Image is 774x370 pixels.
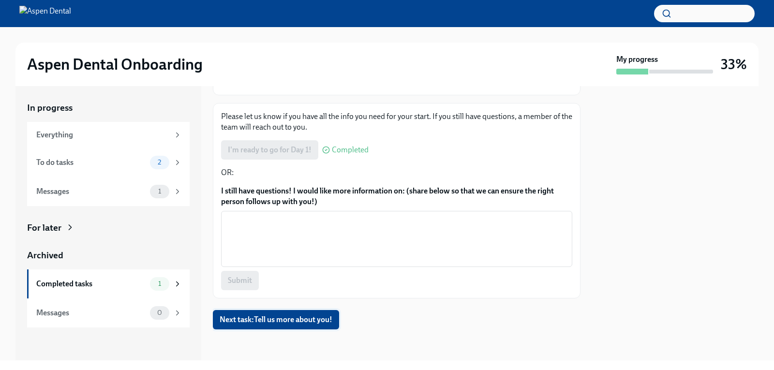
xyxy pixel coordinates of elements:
p: Please let us know if you have all the info you need for your start. If you still have questions,... [221,111,572,133]
img: Aspen Dental [19,6,71,21]
span: 2 [152,159,167,166]
div: For later [27,222,61,234]
div: Completed tasks [36,279,146,289]
label: I still have questions! I would like more information on: (share below so that we can ensure the ... [221,186,572,207]
span: 0 [151,309,168,316]
button: Next task:Tell us more about you! [213,310,339,329]
div: Messages [36,308,146,318]
span: 1 [152,280,167,287]
div: Messages [36,186,146,197]
a: In progress [27,102,190,114]
h3: 33% [721,56,747,73]
a: Everything [27,122,190,148]
span: Next task : Tell us more about you! [220,315,332,325]
div: To do tasks [36,157,146,168]
h2: Aspen Dental Onboarding [27,55,203,74]
a: For later [27,222,190,234]
a: Completed tasks1 [27,269,190,298]
p: OR: [221,167,572,178]
a: Messages0 [27,298,190,327]
div: Everything [36,130,169,140]
span: 1 [152,188,167,195]
strong: My progress [616,54,658,65]
a: Archived [27,249,190,262]
span: Completed [332,146,369,154]
a: Messages1 [27,177,190,206]
a: To do tasks2 [27,148,190,177]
